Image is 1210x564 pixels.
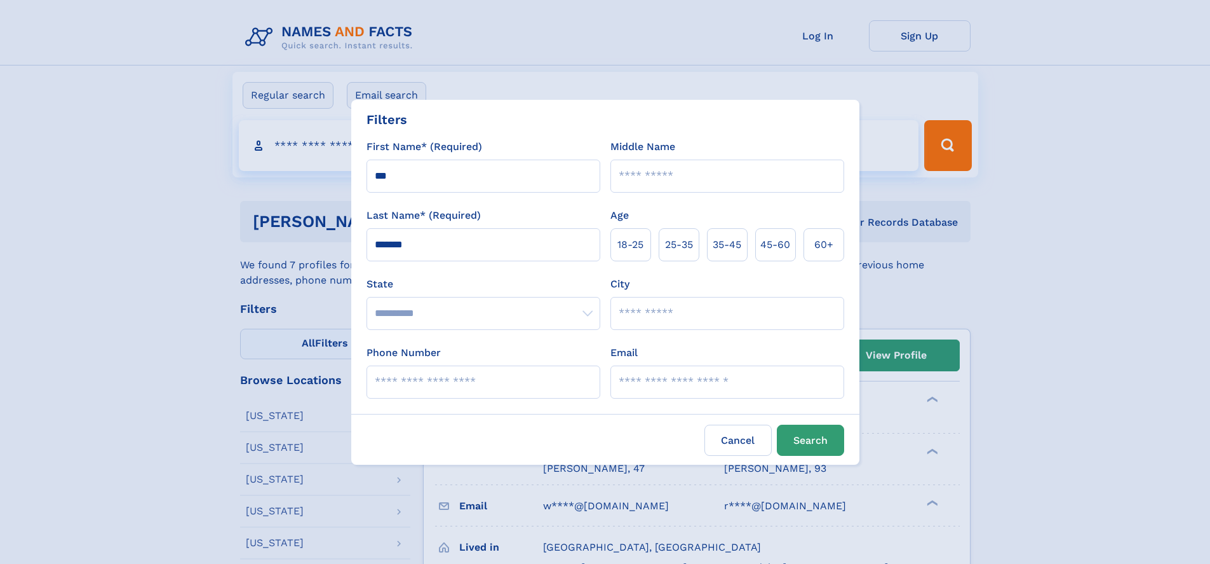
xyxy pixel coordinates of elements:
[713,237,741,252] span: 35‑45
[760,237,790,252] span: 45‑60
[610,345,638,361] label: Email
[777,425,844,456] button: Search
[366,208,481,223] label: Last Name* (Required)
[814,237,833,252] span: 60+
[366,345,441,361] label: Phone Number
[617,237,643,252] span: 18‑25
[366,110,407,129] div: Filters
[610,139,675,155] label: Middle Name
[366,277,600,292] label: State
[366,139,482,155] label: First Name* (Required)
[610,208,629,223] label: Age
[665,237,693,252] span: 25‑35
[704,425,772,456] label: Cancel
[610,277,629,292] label: City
